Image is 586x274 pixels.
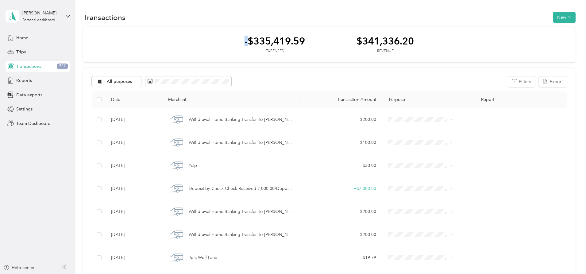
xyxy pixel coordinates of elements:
[170,182,183,195] img: Deposit by Check Check Received 7,000.00/Deposit by Check
[299,91,381,108] th: Transaction Amount
[189,116,295,123] span: Withdrawal Home Banking Transfer To [PERSON_NAME] C XXXXXXXXXX Share 13 Funds Transfer via Mobile...
[357,48,414,54] div: Revenue
[106,131,163,154] td: [DATE]
[476,223,567,246] td: --
[304,116,376,123] div: - $200.00
[106,91,163,108] th: Date
[553,12,576,23] button: New
[189,208,295,215] span: Withdrawal Home Banking Transfer To [PERSON_NAME] C XXXXXXXXXX Share 13 Funds Transfer via Mobile...
[170,159,183,172] img: Yelp
[83,14,125,21] h1: Transactions
[304,254,376,261] div: - $19.79
[16,120,51,127] span: Team Dashboard
[189,139,295,146] span: Withdrawal Home Banking Transfer To [PERSON_NAME] C XXXXXXXXXX Share 13 Funds Transfer via Mobile...
[106,177,163,200] td: [DATE]
[16,92,42,98] span: Data exports
[357,36,414,46] div: $341,336.20
[304,162,376,169] div: - $30.00
[22,10,61,16] div: [PERSON_NAME]
[57,64,68,69] span: 531
[16,63,41,70] span: Transactions
[170,136,183,149] img: Withdrawal Home Banking Transfer To DERAS,RODOLFO C XXXXXXXXXX Share 13 Funds Transfer via Mobile...
[189,231,295,238] span: Withdrawal Home Banking Transfer To [PERSON_NAME] C XXXXXXXXXX Share 13 Funds Transfer via Mobile...
[170,113,183,126] img: Withdrawal Home Banking Transfer To DERAS,RODOLFO C XXXXXXXXXX Share 13 Funds Transfer via Mobile...
[245,36,305,46] div: -$335,419.59
[170,228,183,241] img: Withdrawal Home Banking Transfer To DERAS,RODOLFO C XXXXXXXXXX Share 13 Funds Transfer via Mobile...
[16,35,28,41] span: Home
[106,154,163,177] td: [DATE]
[476,246,567,269] td: --
[476,177,567,200] td: --
[476,131,567,154] td: --
[476,108,567,131] td: --
[386,97,405,102] span: Purpose
[245,48,305,54] div: Expenses
[189,254,217,261] span: Jd's Wolf Lane
[304,208,376,215] div: - $200.00
[107,79,132,84] span: All purposes
[552,240,586,274] iframe: Everlance-gr Chat Button Frame
[304,139,376,146] div: - $100.00
[16,106,33,112] span: Settings
[106,108,163,131] td: [DATE]
[189,185,295,192] span: Deposit by Check Check Received 7,000.00/Deposit by Check
[3,264,35,271] button: Help center
[170,205,183,218] img: Withdrawal Home Banking Transfer To DERAS,RODOLFO C XXXXXXXXXX Share 13 Funds Transfer via Mobile...
[476,154,567,177] td: --
[106,246,163,269] td: [DATE]
[476,200,567,223] td: --
[538,76,567,87] button: Export
[16,77,32,84] span: Reports
[22,18,55,22] div: Personal dashboard
[106,223,163,246] td: [DATE]
[16,49,26,55] span: Trips
[163,91,299,108] th: Merchant
[304,185,376,192] div: + $7,000.00
[476,91,567,108] th: Report
[189,162,197,169] span: Yelp
[106,200,163,223] td: [DATE]
[508,76,535,87] button: Filters
[304,231,376,238] div: - $200.00
[170,251,183,264] img: Jd's Wolf Lane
